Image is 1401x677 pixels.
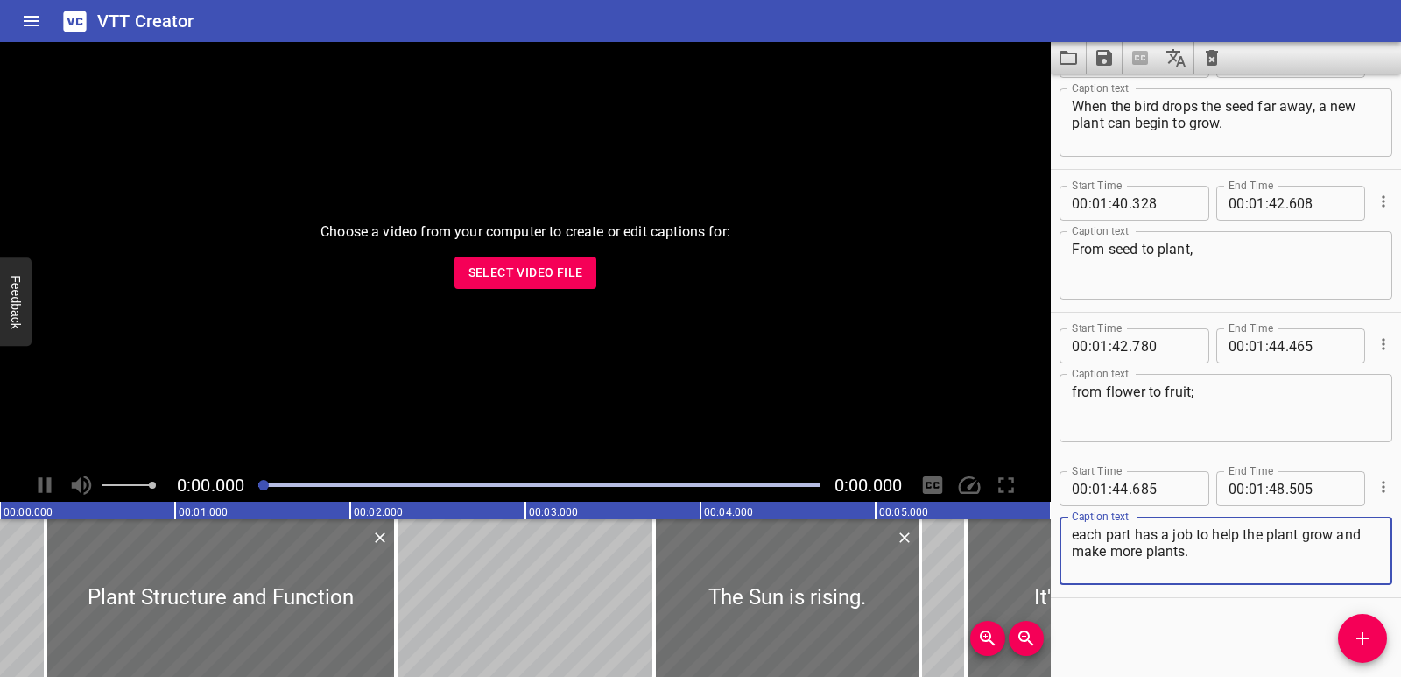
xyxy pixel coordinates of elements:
[1072,98,1380,148] textarea: When the bird drops the seed far away, a new plant can begin to grow.
[1269,186,1285,221] input: 42
[1158,42,1194,74] button: Translate captions
[1372,321,1392,367] div: Cue Options
[1265,471,1269,506] span: :
[177,475,244,496] span: Current Time
[1129,186,1132,221] span: .
[1072,328,1088,363] input: 00
[1372,333,1395,356] button: Cue Options
[179,506,228,518] text: 00:01.000
[704,506,753,518] text: 00:04.000
[893,526,913,549] div: Delete Cue
[468,262,583,284] span: Select Video File
[1092,186,1109,221] input: 01
[97,7,194,35] h6: VTT Creator
[1229,471,1245,506] input: 00
[1072,526,1380,576] textarea: each part has a job to help the plant grow and make more plants.
[1269,328,1285,363] input: 44
[970,621,1005,656] button: Zoom In
[1094,47,1115,68] svg: Save captions to file
[1229,328,1245,363] input: 00
[1051,42,1087,74] button: Load captions from file
[354,506,403,518] text: 00:02.000
[1245,186,1249,221] span: :
[1285,471,1289,506] span: .
[893,526,916,549] button: Delete
[1229,186,1245,221] input: 00
[529,506,578,518] text: 00:03.000
[369,526,391,549] button: Delete
[1265,328,1269,363] span: :
[1285,328,1289,363] span: .
[1129,471,1132,506] span: .
[1289,328,1353,363] input: 465
[1372,190,1395,213] button: Cue Options
[1112,328,1129,363] input: 42
[4,506,53,518] text: 00:00.000
[879,506,928,518] text: 00:05.000
[1289,186,1353,221] input: 608
[258,483,820,487] div: Play progress
[1072,384,1380,434] textarea: from flower to fruit;
[369,526,389,549] div: Delete Cue
[1088,471,1092,506] span: :
[1088,186,1092,221] span: :
[1092,471,1109,506] input: 01
[1338,614,1387,663] button: Add Cue
[1269,471,1285,506] input: 48
[1245,328,1249,363] span: :
[1112,471,1129,506] input: 44
[1109,186,1112,221] span: :
[1132,186,1196,221] input: 328
[1072,471,1088,506] input: 00
[1194,42,1229,74] button: Clear captions
[1372,476,1395,498] button: Cue Options
[989,469,1023,502] div: Toggle Full Screen
[916,469,949,502] div: Hide/Show Captions
[454,257,597,289] button: Select Video File
[1129,328,1132,363] span: .
[1372,464,1392,510] div: Cue Options
[1009,621,1044,656] button: Zoom Out
[1132,471,1196,506] input: 685
[1245,471,1249,506] span: :
[1058,47,1079,68] svg: Load captions from file
[1092,328,1109,363] input: 01
[1112,186,1129,221] input: 40
[1249,328,1265,363] input: 01
[1249,471,1265,506] input: 01
[1123,42,1158,74] span: Select a video in the pane to the left, then you can automatically extract captions.
[1165,47,1186,68] svg: Translate captions
[1088,328,1092,363] span: :
[1372,179,1392,224] div: Cue Options
[1249,186,1265,221] input: 01
[953,469,986,502] div: Playback Speed
[1289,471,1353,506] input: 505
[1072,241,1380,291] textarea: From seed to plant,
[1109,328,1112,363] span: :
[1132,328,1196,363] input: 780
[1285,186,1289,221] span: .
[1072,186,1088,221] input: 00
[1087,42,1123,74] button: Save captions to file
[320,222,730,243] p: Choose a video from your computer to create or edit captions for:
[1109,471,1112,506] span: :
[834,475,902,496] span: Video Duration
[1265,186,1269,221] span: :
